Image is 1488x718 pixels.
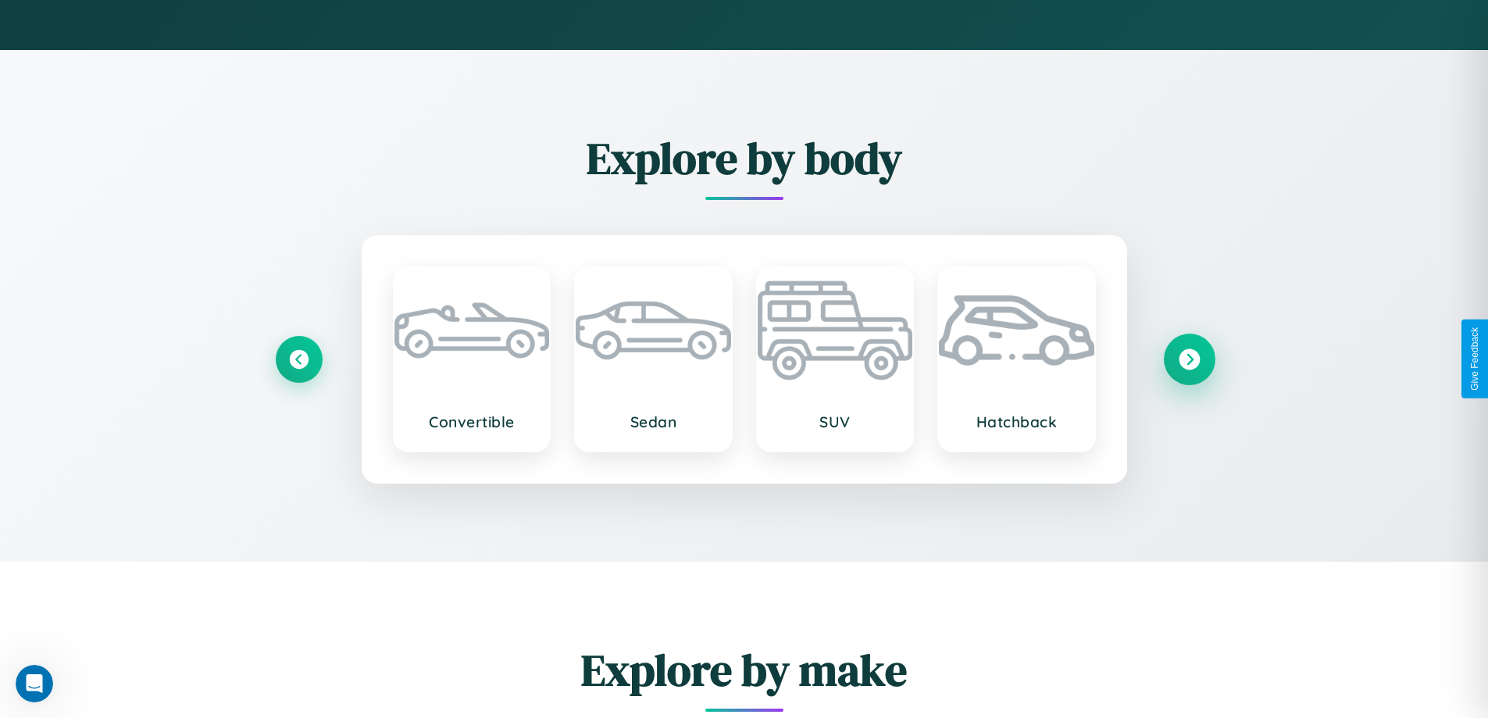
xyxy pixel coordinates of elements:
[410,413,534,431] h3: Convertible
[1469,327,1480,391] div: Give Feedback
[591,413,715,431] h3: Sedan
[16,665,53,702] iframe: Intercom live chat
[773,413,897,431] h3: SUV
[955,413,1079,431] h3: Hatchback
[276,128,1213,188] h2: Explore by body
[276,640,1213,700] h2: Explore by make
